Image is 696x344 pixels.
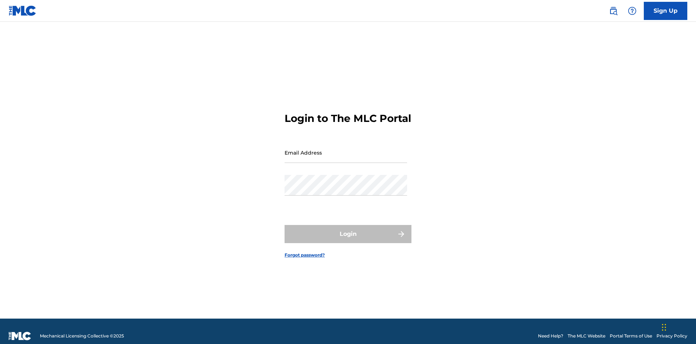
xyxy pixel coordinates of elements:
span: Mechanical Licensing Collective © 2025 [40,333,124,339]
div: Drag [662,316,666,338]
img: MLC Logo [9,5,37,16]
a: Need Help? [538,333,563,339]
a: Privacy Policy [656,333,687,339]
iframe: Chat Widget [660,309,696,344]
div: Help [625,4,639,18]
img: search [609,7,618,15]
img: logo [9,332,31,340]
a: Forgot password? [285,252,325,258]
h3: Login to The MLC Portal [285,112,411,125]
img: help [628,7,637,15]
a: Portal Terms of Use [610,333,652,339]
a: Sign Up [644,2,687,20]
a: The MLC Website [568,333,605,339]
a: Public Search [606,4,621,18]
